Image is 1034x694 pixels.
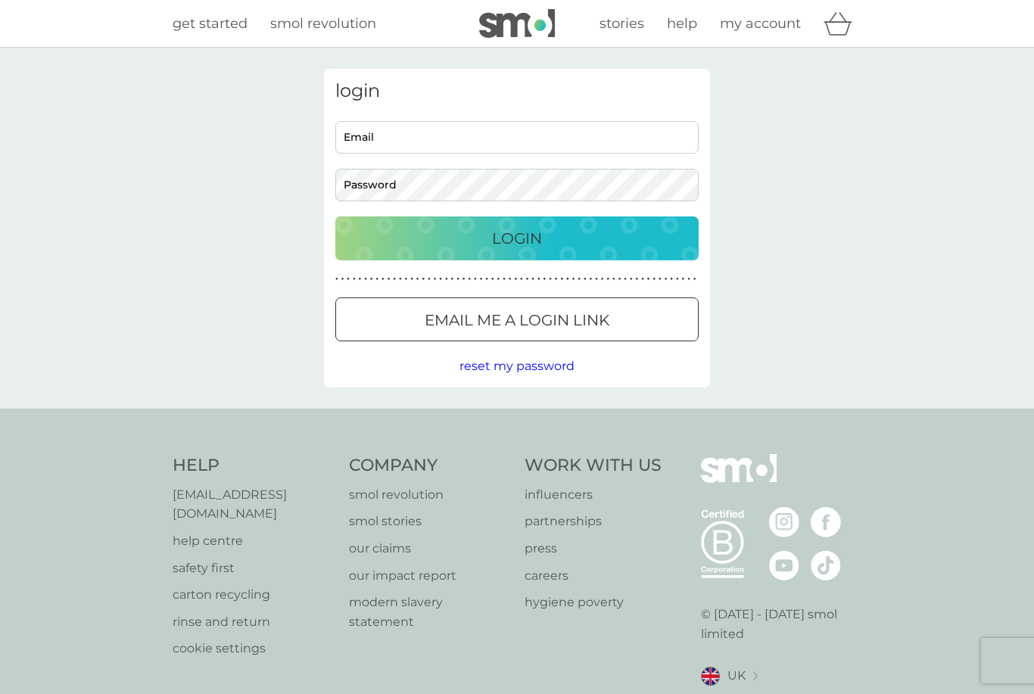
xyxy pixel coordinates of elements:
[606,275,609,283] p: ●
[659,275,662,283] p: ●
[687,275,690,283] p: ●
[479,9,555,38] img: smol
[525,593,662,612] a: hygiene poverty
[693,275,696,283] p: ●
[422,275,425,283] p: ●
[347,275,350,283] p: ●
[720,13,801,35] a: my account
[428,275,431,283] p: ●
[405,275,408,283] p: ●
[335,297,699,341] button: Email me a login link
[727,666,746,686] span: UK
[349,512,510,531] a: smol stories
[601,275,604,283] p: ●
[270,13,376,35] a: smol revolution
[769,507,799,537] img: visit the smol Instagram page
[270,15,376,32] span: smol revolution
[595,275,598,283] p: ●
[701,454,777,506] img: smol
[485,275,488,283] p: ●
[572,275,575,283] p: ●
[462,275,466,283] p: ●
[676,275,679,283] p: ●
[335,275,338,283] p: ●
[359,275,362,283] p: ●
[682,275,685,283] p: ●
[349,485,510,505] p: smol revolution
[560,275,563,283] p: ●
[341,275,344,283] p: ●
[349,454,510,478] h4: Company
[173,15,248,32] span: get started
[641,275,644,283] p: ●
[439,275,442,283] p: ●
[769,550,799,580] img: visit the smol Youtube page
[624,275,627,283] p: ●
[349,566,510,586] a: our impact report
[173,531,334,551] a: help centre
[173,13,248,35] a: get started
[652,275,656,283] p: ●
[543,275,547,283] p: ●
[456,275,459,283] p: ●
[566,275,569,283] p: ●
[612,275,615,283] p: ●
[425,308,609,332] p: Email me a login link
[173,454,334,478] h4: Help
[525,566,662,586] a: careers
[824,8,861,39] div: basket
[173,585,334,605] a: carton recycling
[701,667,720,686] img: UK flag
[584,275,587,283] p: ●
[811,507,841,537] img: visit the smol Facebook page
[353,275,356,283] p: ●
[375,275,378,283] p: ●
[349,539,510,559] a: our claims
[173,485,334,524] a: [EMAIL_ADDRESS][DOMAIN_NAME]
[555,275,558,283] p: ●
[578,275,581,283] p: ●
[434,275,437,283] p: ●
[600,13,644,35] a: stories
[720,15,801,32] span: my account
[600,15,644,32] span: stories
[399,275,402,283] p: ●
[410,275,413,283] p: ●
[525,539,662,559] a: press
[173,639,334,658] p: cookie settings
[173,559,334,578] a: safety first
[451,275,454,283] p: ●
[445,275,448,283] p: ●
[459,359,575,373] span: reset my password
[173,612,334,632] a: rinse and return
[509,275,512,283] p: ●
[525,485,662,505] a: influencers
[492,226,542,251] p: Login
[590,275,593,283] p: ●
[349,593,510,631] a: modern slavery statement
[480,275,483,283] p: ●
[468,275,471,283] p: ●
[459,356,575,376] button: reset my password
[525,454,662,478] h4: Work With Us
[701,605,862,643] p: © [DATE] - [DATE] smol limited
[525,512,662,531] a: partnerships
[811,550,841,580] img: visit the smol Tiktok page
[388,275,391,283] p: ●
[520,275,523,283] p: ●
[503,275,506,283] p: ●
[474,275,477,283] p: ●
[370,275,373,283] p: ●
[667,13,697,35] a: help
[549,275,552,283] p: ●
